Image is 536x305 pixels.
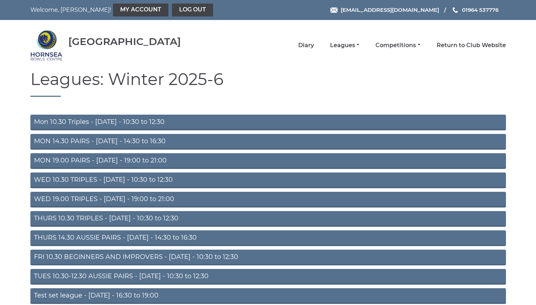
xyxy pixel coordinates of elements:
img: Hornsea Bowls Centre [30,29,63,61]
a: WED 10.30 TRIPLES - [DATE] - 10:30 to 12:30 [30,172,506,188]
img: Email [330,7,338,13]
a: Log out [172,4,213,16]
a: THURS 10.30 TRIPLES - [DATE] - 10:30 to 12:30 [30,211,506,227]
a: My Account [113,4,168,16]
nav: Welcome, [PERSON_NAME]! [30,4,222,16]
div: [GEOGRAPHIC_DATA] [68,36,181,47]
img: Phone us [453,7,458,13]
a: THURS 14.30 AUSSIE PAIRS - [DATE] - 14:30 to 16:30 [30,230,506,246]
a: Test set league - [DATE] - 16:30 to 19:00 [30,288,506,304]
a: Mon 10.30 Triples - [DATE] - 10:30 to 12:30 [30,115,506,130]
span: 01964 537776 [462,6,498,13]
a: Competitions [375,41,420,49]
a: Phone us 01964 537776 [452,6,498,14]
a: MON 14.30 PAIRS - [DATE] - 14:30 to 16:30 [30,134,506,150]
a: Leagues [330,41,359,49]
a: Email [EMAIL_ADDRESS][DOMAIN_NAME] [330,6,439,14]
a: WED 19.00 TRIPLES - [DATE] - 19:00 to 21:00 [30,192,506,207]
span: [EMAIL_ADDRESS][DOMAIN_NAME] [341,6,439,13]
a: TUES 10.30-12.30 AUSSIE PAIRS - [DATE] - 10:30 to 12:30 [30,269,506,285]
a: Return to Club Website [437,41,506,49]
a: MON 19.00 PAIRS - [DATE] - 19:00 to 21:00 [30,153,506,169]
a: Diary [298,41,314,49]
h1: Leagues: Winter 2025-6 [30,70,506,97]
a: FRI 10.30 BEGINNERS AND IMPROVERS - [DATE] - 10:30 to 12:30 [30,250,506,265]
